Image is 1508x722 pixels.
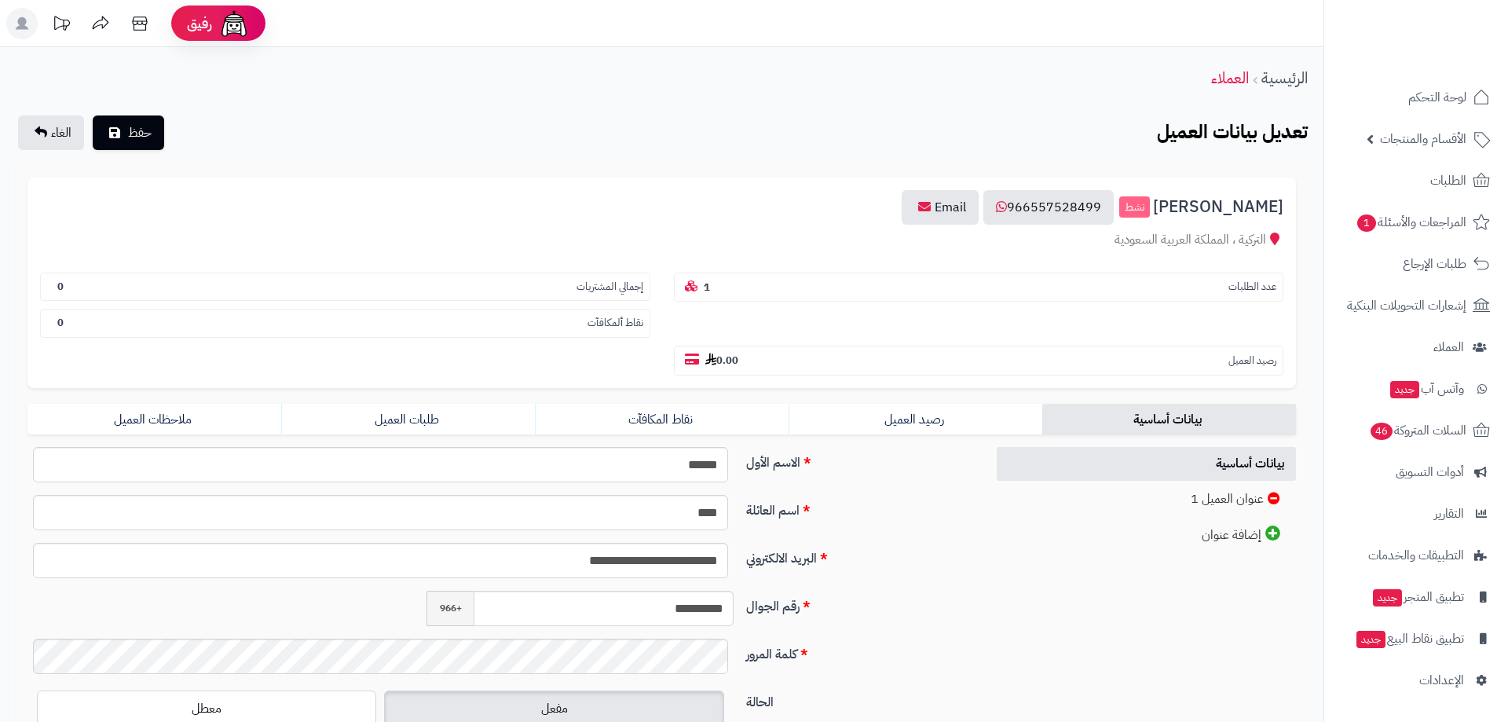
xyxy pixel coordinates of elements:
[1334,578,1499,616] a: تطبيق المتجرجديد
[997,518,1296,552] a: إضافة عنوان
[128,123,152,142] span: حفظ
[51,123,71,142] span: الغاء
[1373,589,1402,607] span: جديد
[1355,628,1464,650] span: تطبيق نقاط البيع
[1334,245,1499,283] a: طلبات الإرجاع
[1401,12,1493,45] img: logo-2.png
[57,315,64,330] b: 0
[740,639,979,664] label: كلمة المرور
[1356,211,1466,233] span: المراجعات والأسئلة
[1434,503,1464,525] span: التقارير
[983,190,1114,225] a: 966557528499
[1371,586,1464,608] span: تطبيق المتجر
[1261,66,1308,90] a: الرئيسية
[1356,631,1385,648] span: جديد
[1396,461,1464,483] span: أدوات التسويق
[27,404,281,435] a: ملاحظات العميل
[281,404,535,435] a: طلبات العميل
[18,115,84,150] a: الغاء
[997,447,1296,481] a: بيانات أساسية
[704,280,710,295] b: 1
[1368,544,1464,566] span: التطبيقات والخدمات
[740,543,979,568] label: البريد الالكتروني
[1211,66,1249,90] a: العملاء
[1408,86,1466,108] span: لوحة التحكم
[1334,453,1499,491] a: أدوات التسويق
[1370,422,1393,441] span: 46
[740,447,979,472] label: الاسم الأول
[187,14,212,33] span: رفيق
[1334,537,1499,574] a: التطبيقات والخدمات
[1334,328,1499,366] a: العملاء
[576,280,643,295] small: إجمالي المشتريات
[1334,370,1499,408] a: وآتس آبجديد
[218,8,250,39] img: ai-face.png
[1347,295,1466,317] span: إشعارات التحويلات البنكية
[1334,162,1499,200] a: الطلبات
[535,404,789,435] a: نقاط المكافآت
[93,115,164,150] button: حفظ
[902,190,979,225] a: Email
[1389,378,1464,400] span: وآتس آب
[740,591,979,616] label: رقم الجوال
[1433,336,1464,358] span: العملاء
[1334,287,1499,324] a: إشعارات التحويلات البنكية
[1334,620,1499,658] a: تطبيق نقاط البيعجديد
[1334,662,1499,699] a: الإعدادات
[1430,170,1466,192] span: الطلبات
[192,699,221,718] span: معطل
[1042,404,1296,435] a: بيانات أساسية
[1380,128,1466,150] span: الأقسام والمنتجات
[426,591,474,626] span: +966
[1356,214,1377,233] span: 1
[1334,203,1499,241] a: المراجعات والأسئلة1
[1369,420,1466,442] span: السلات المتروكة
[1419,669,1464,691] span: الإعدادات
[1390,381,1419,398] span: جديد
[587,316,643,331] small: نقاط ألمكافآت
[40,231,1283,249] div: التركية ، المملكة العربية السعودية
[1157,118,1308,146] b: تعديل بيانات العميل
[1403,253,1466,275] span: طلبات الإرجاع
[1334,79,1499,116] a: لوحة التحكم
[789,404,1042,435] a: رصيد العميل
[740,495,979,520] label: اسم العائلة
[705,353,738,368] b: 0.00
[997,482,1296,516] a: عنوان العميل 1
[740,687,979,712] label: الحالة
[1228,354,1276,368] small: رصيد العميل
[42,8,81,43] a: تحديثات المنصة
[1334,412,1499,449] a: السلات المتروكة46
[1153,198,1283,216] span: [PERSON_NAME]
[541,699,568,718] span: مفعل
[1119,196,1150,218] small: نشط
[1228,280,1276,295] small: عدد الطلبات
[57,279,64,294] b: 0
[1334,495,1499,533] a: التقارير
